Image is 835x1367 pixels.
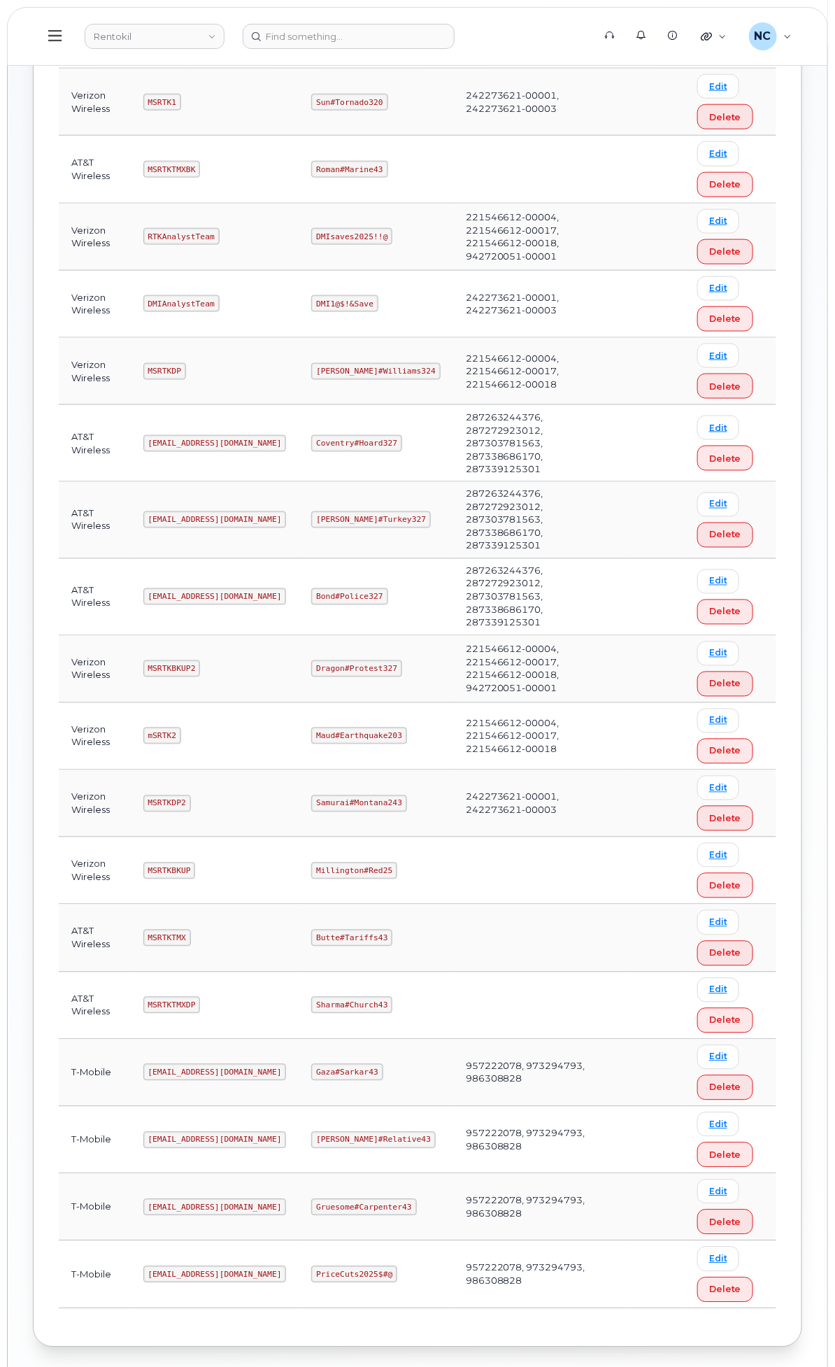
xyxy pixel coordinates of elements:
code: Samurai#Montana243 [311,795,406,812]
code: MSRTKDP2 [143,795,191,812]
iframe: Messenger Launcher [774,1306,825,1357]
a: Edit [697,276,739,301]
button: Delete [697,1008,753,1033]
code: [EMAIL_ADDRESS][DOMAIN_NAME] [143,511,287,528]
a: Edit [697,776,739,800]
span: Delete [709,528,741,541]
input: Find something... [243,24,455,49]
span: Delete [709,605,741,618]
button: Delete [697,104,753,129]
td: 287263244376, 287272923012, 287303781563, 287338686170, 287339125301 [453,559,626,636]
button: Delete [697,806,753,831]
td: AT&T Wireless [59,559,131,636]
a: Edit [697,709,739,733]
a: Rentokil [85,24,224,49]
td: 957222078, 973294793, 986308828 [453,1174,626,1241]
button: Delete [697,1075,753,1100]
a: Edit [697,1112,739,1137]
a: Edit [697,1247,739,1271]
code: PriceCuts2025$#@ [311,1266,397,1283]
span: Delete [709,947,741,960]
code: Gaza#Sarkar43 [311,1064,383,1081]
code: MSRTKBKUP2 [143,660,201,677]
code: [EMAIL_ADDRESS][DOMAIN_NAME] [143,1266,287,1283]
button: Delete [697,446,753,471]
code: Butte#Tariffs43 [311,930,392,947]
a: Edit [697,843,739,867]
td: AT&T Wireless [59,482,131,559]
td: 957222078, 973294793, 986308828 [453,1241,626,1308]
span: Delete [709,452,741,465]
span: Delete [709,1081,741,1094]
button: Delete [697,374,753,399]
td: T-Mobile [59,1107,131,1174]
a: Edit [697,209,739,234]
span: Delete [709,879,741,893]
td: Verizon Wireless [59,837,131,905]
span: Delete [709,380,741,393]
code: Coventry#Hoard327 [311,435,402,452]
span: Delete [709,111,741,124]
code: MSRTKTMXDP [143,997,201,1014]
code: mSRTK2 [143,728,181,744]
td: Verizon Wireless [59,338,131,405]
code: [EMAIL_ADDRESS][DOMAIN_NAME] [143,1199,287,1216]
a: Edit [697,493,739,517]
button: Delete [697,873,753,898]
div: Quicklinks [691,22,736,50]
td: 221546612-00004, 221546612-00017, 221546612-00018, 942720051-00001 [453,204,626,271]
code: DMIAnalystTeam [143,295,220,312]
td: 957222078, 973294793, 986308828 [453,1040,626,1107]
span: Delete [709,312,741,325]
code: MSRTKBKUP [143,863,196,879]
span: Delete [709,677,741,690]
button: Delete [697,1142,753,1168]
code: [EMAIL_ADDRESS][DOMAIN_NAME] [143,1132,287,1149]
code: Dragon#Protest327 [311,660,402,677]
span: Delete [709,178,741,191]
button: Delete [697,672,753,697]
span: NC [755,28,771,45]
span: Delete [709,1149,741,1162]
td: 221546612-00004, 221546612-00017, 221546612-00018, 942720051-00001 [453,636,626,703]
td: Verizon Wireless [59,770,131,837]
code: Bond#Police327 [311,588,387,605]
td: T-Mobile [59,1174,131,1241]
td: 242273621-00001, 242273621-00003 [453,770,626,837]
button: Delete [697,600,753,625]
button: Delete [697,172,753,197]
button: Delete [697,739,753,764]
code: Sun#Tornado320 [311,94,387,111]
td: Verizon Wireless [59,271,131,338]
code: MSRTKTMX [143,930,191,947]
td: 287263244376, 287272923012, 287303781563, 287338686170, 287339125301 [453,482,626,559]
a: Edit [697,1180,739,1204]
code: [PERSON_NAME]#Turkey327 [311,511,431,528]
td: T-Mobile [59,1040,131,1107]
button: Delete [697,239,753,264]
span: Delete [709,1014,741,1027]
code: DMI1@$!&Save [311,295,378,312]
td: 957222078, 973294793, 986308828 [453,1107,626,1174]
td: Verizon Wireless [59,703,131,770]
code: [PERSON_NAME]#Relative43 [311,1132,436,1149]
code: Millington#Red25 [311,863,397,879]
a: Edit [697,642,739,666]
button: Delete [697,1277,753,1303]
a: Edit [697,569,739,594]
code: Sharma#Church43 [311,997,392,1014]
code: [PERSON_NAME]#Williams324 [311,363,440,380]
button: Delete [697,523,753,548]
button: Delete [697,941,753,966]
code: [EMAIL_ADDRESS][DOMAIN_NAME] [143,435,287,452]
td: 221546612-00004, 221546612-00017, 221546612-00018 [453,338,626,405]
code: Gruesome#Carpenter43 [311,1199,416,1216]
div: Nicholas Capella [739,22,801,50]
td: 242273621-00001, 242273621-00003 [453,69,626,136]
code: MSRTKDP [143,363,186,380]
span: Delete [709,1283,741,1296]
a: Edit [697,1045,739,1070]
td: AT&T Wireless [59,905,131,972]
code: [EMAIL_ADDRESS][DOMAIN_NAME] [143,1064,287,1081]
code: Maud#Earthquake203 [311,728,406,744]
